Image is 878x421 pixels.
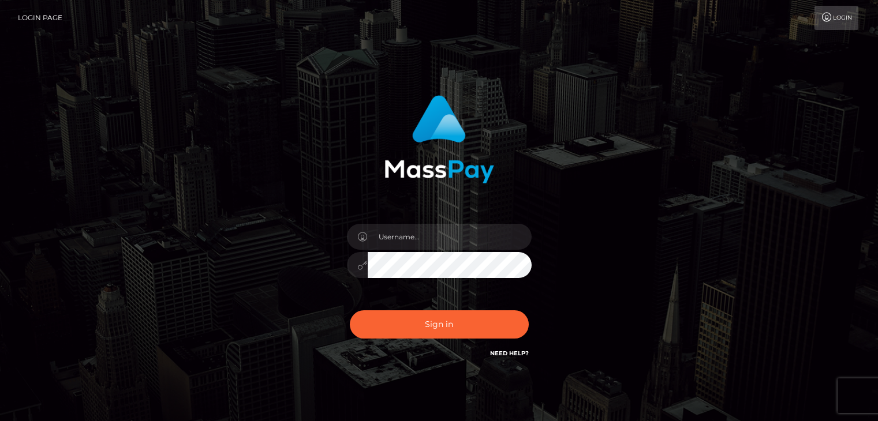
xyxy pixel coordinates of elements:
a: Need Help? [490,349,529,357]
button: Sign in [350,310,529,339]
a: Login Page [18,6,62,30]
a: Login [815,6,858,30]
input: Username... [368,224,532,250]
img: MassPay Login [384,95,494,183]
